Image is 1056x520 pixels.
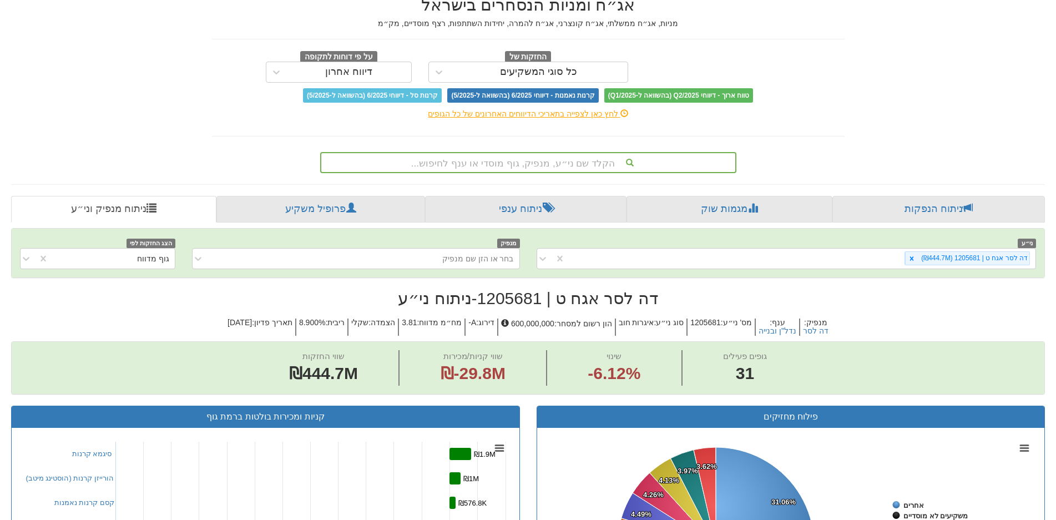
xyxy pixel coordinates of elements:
span: מנפיק [497,239,520,248]
h5: מניות, אג״ח ממשלתי, אג״ח קונצרני, אג״ח להמרה, יחידות השתתפות, רצף מוסדיים, מק״מ [212,19,845,28]
span: החזקות של [505,51,552,63]
h5: מנפיק : [799,319,831,336]
tspan: ₪1.9M [474,450,496,458]
a: ניתוח ענפי [425,196,626,223]
span: שווי החזקות [302,351,345,361]
h5: הצמדה : שקלי [347,319,398,336]
h5: מח״מ מדווח : 3.81 [398,319,464,336]
span: ני״ע [1018,239,1036,248]
h5: ענף : [755,319,799,336]
div: דיווח אחרון [325,67,372,78]
div: דה לסר אגח ט | 1205681 (₪444.7M) [918,252,1029,265]
span: קרנות נאמנות - דיווחי 6/2025 (בהשוואה ל-5/2025) [447,88,598,103]
a: מגמות שוק [626,196,832,223]
span: הצג החזקות לפי [127,239,175,248]
tspan: משקיעים לא מוסדיים [903,512,968,520]
a: סיגמא קרנות [72,450,112,458]
div: בחר או הזן שם מנפיק [442,253,514,264]
tspan: ₪1M [463,474,479,483]
h5: ריבית : 8.900% [295,319,347,336]
tspan: 4.49% [631,510,651,518]
tspan: 4.26% [643,491,664,499]
h5: דירוג : A- [464,319,497,336]
tspan: 3.62% [696,462,717,471]
a: קסם קרנות נאמנות [54,498,114,507]
span: שינוי [607,351,622,361]
h5: תאריך פדיון : [DATE] [225,319,295,336]
span: ₪444.7M [289,364,358,382]
h5: הון רשום למסחר : 600,000,000 [497,319,614,336]
h5: מס' ני״ע : 1205681 [686,319,755,336]
button: נדל"ן ובנייה [759,327,796,335]
tspan: ₪576.8K [458,499,487,507]
tspan: 4.13% [659,476,679,484]
span: גופים פעילים [723,351,767,361]
div: לחץ כאן לצפייה בתאריכי הדיווחים האחרונים של כל הגופים [204,108,853,119]
tspan: 3.97% [678,467,698,475]
a: ניתוח הנפקות [832,196,1045,223]
span: טווח ארוך - דיווחי Q2/2025 (בהשוואה ל-Q1/2025) [604,88,753,103]
span: -6.12% [588,362,640,386]
span: 31 [723,362,767,386]
h2: דה לסר אגח ט | 1205681 - ניתוח ני״ע [11,289,1045,307]
span: שווי קניות/מכירות [443,351,503,361]
h5: סוג ני״ע : איגרות חוב [615,319,687,336]
div: כל סוגי המשקיעים [500,67,577,78]
tspan: 31.06% [771,498,796,506]
a: ניתוח מנפיק וני״ע [11,196,216,223]
a: הורייזן קרנות (הוסטינג מיטב) [26,474,114,482]
h3: פילוח מחזיקים [545,412,1037,422]
tspan: אחרים [903,501,924,509]
span: קרנות סל - דיווחי 6/2025 (בהשוואה ל-5/2025) [303,88,442,103]
a: פרופיל משקיע [216,196,425,223]
div: הקלד שם ני״ע, מנפיק, גוף מוסדי או ענף לחיפוש... [321,153,735,172]
div: גוף מדווח [137,253,169,264]
h3: קניות ומכירות בולטות ברמת גוף [20,412,511,422]
span: ₪-29.8M [441,364,506,382]
span: על פי דוחות לתקופה [300,51,377,63]
button: דה לסר [803,327,828,335]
